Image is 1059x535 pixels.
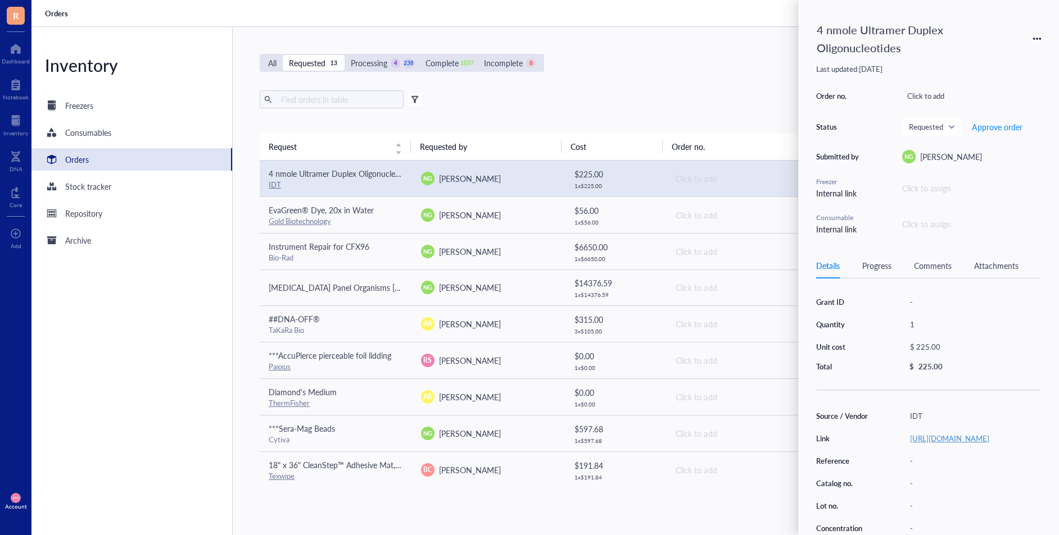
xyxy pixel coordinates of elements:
[574,423,657,435] div: $ 597.68
[462,58,472,68] div: 1077
[676,354,809,367] div: Click to add
[329,58,338,68] div: 13
[11,243,21,249] div: Add
[439,209,501,221] span: [PERSON_NAME]
[423,429,432,438] span: NG
[812,18,1026,60] div: 4 nmole Ultramer Duplex Oligonucleotides
[574,313,657,326] div: $ 315.00
[423,211,432,220] span: NG
[2,40,30,65] a: Dashboard
[902,88,1041,104] div: Click to add
[666,196,818,233] td: Click to add
[439,391,501,403] span: [PERSON_NAME]
[13,496,18,500] span: MM
[269,168,416,179] span: 4 nmole Ultramer Duplex Oligonucleotides
[666,269,818,305] td: Click to add
[484,57,523,69] div: Incomplete
[816,91,861,101] div: Order no.
[905,294,1041,310] div: -
[31,54,232,76] div: Inventory
[905,339,1037,355] div: $ 225.00
[391,58,400,68] div: 4
[905,408,1041,424] div: IDT
[816,501,874,511] div: Lot no.
[423,392,432,402] span: AR
[574,401,657,408] div: 1 x $ 0.00
[816,223,861,235] div: Internal link
[269,361,291,372] a: Paxxus
[269,470,295,481] a: Texwipe
[277,91,399,108] input: Find orders in table
[902,218,1041,230] div: Click to assign
[3,112,28,136] a: Inventory
[31,202,232,225] a: Repository
[3,130,28,136] div: Inventory
[3,94,29,100] div: Notebook
[562,133,662,160] th: Cost
[5,503,27,510] div: Account
[439,428,501,439] span: [PERSON_NAME]
[914,259,952,272] div: Comments
[909,362,914,372] div: $
[269,216,331,226] a: Gold Biotechnology
[574,437,657,444] div: 1 x $ 597.68
[269,140,388,153] span: Request
[269,423,335,434] span: ***Sera-Mag Beads
[816,411,874,421] div: Source / Vendor
[816,64,1041,74] div: Last updated: [DATE]
[816,456,874,466] div: Reference
[10,202,22,208] div: Core
[269,325,403,335] div: TaKaRa Bio
[905,453,1041,469] div: -
[2,58,30,65] div: Dashboard
[905,498,1041,514] div: -
[439,464,501,475] span: [PERSON_NAME]
[526,58,536,68] div: 8
[268,57,277,69] div: All
[816,152,861,162] div: Submitted by
[676,209,809,221] div: Click to add
[65,207,102,220] div: Repository
[816,523,874,533] div: Concentration
[902,182,1041,194] div: Click to assign
[423,319,432,329] span: AR
[269,282,510,293] span: [MEDICAL_DATA] Panel Organisms [GEOGRAPHIC_DATA][US_STATE]
[666,342,818,378] td: Click to add
[31,94,232,117] a: Freezers
[816,213,861,223] div: Consumable
[676,281,809,294] div: Click to add
[574,474,657,481] div: 1 x $ 191.84
[45,8,70,19] a: Orders
[920,151,982,162] span: [PERSON_NAME]
[909,122,953,132] span: Requested
[269,204,374,216] span: EvaGreen® Dye, 20x in Water
[423,465,432,475] span: BC
[269,179,281,190] a: IDT
[574,204,657,217] div: $ 56.00
[31,121,232,144] a: Consumables
[423,247,432,256] span: NG
[269,459,465,470] span: 18" x 36" CleanStep™ Adhesive Mat, Blue AMA183681B
[65,234,91,246] div: Archive
[423,174,432,183] span: NG
[676,172,809,185] div: Click to add
[816,177,861,187] div: Freezer
[269,253,403,263] div: Bio-Rad
[3,76,29,100] a: Notebook
[574,328,657,335] div: 3 x $ 105.00
[972,122,1022,131] span: Approve order
[574,219,657,226] div: 1 x $ 56.00
[426,57,459,69] div: Complete
[816,478,874,488] div: Catalog no.
[676,391,809,403] div: Click to add
[663,133,814,160] th: Order no.
[816,342,874,352] div: Unit cost
[31,229,232,252] a: Archive
[574,291,657,298] div: 1 x $ 14376.59
[269,397,310,408] a: ThermFisher
[666,415,818,451] td: Click to add
[666,233,818,269] td: Click to add
[666,451,818,488] td: Click to add
[351,57,387,69] div: Processing
[918,362,943,372] div: 225.00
